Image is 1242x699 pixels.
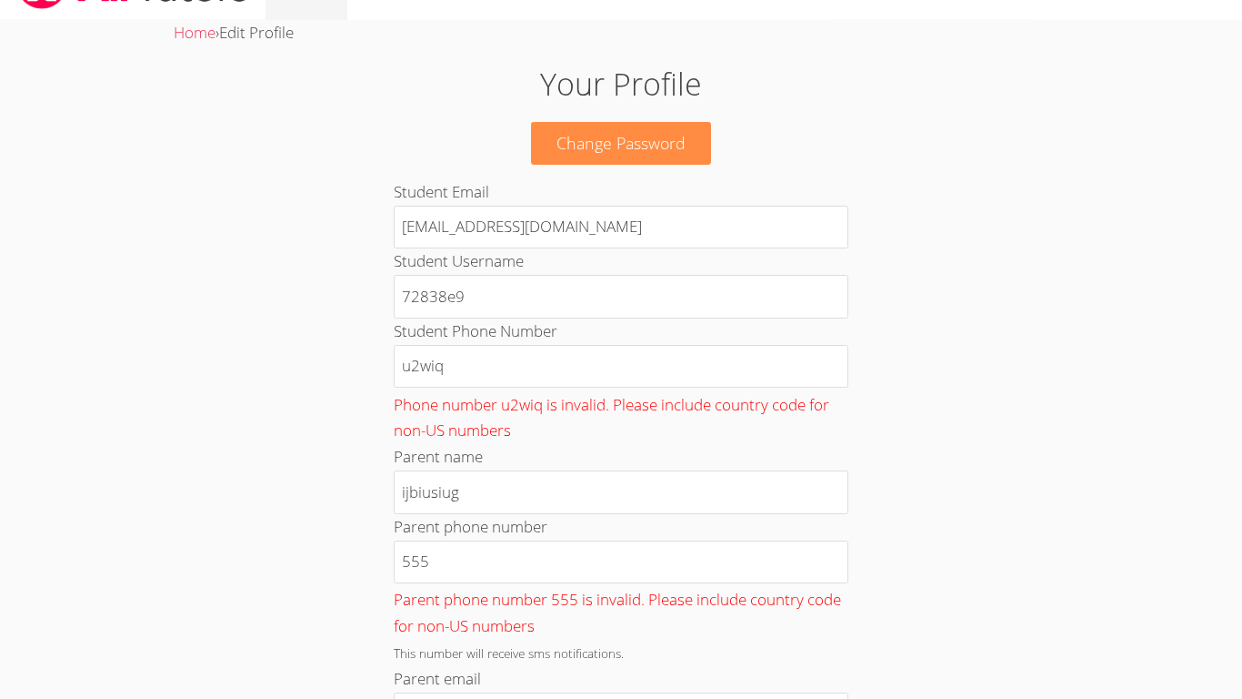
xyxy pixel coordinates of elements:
label: Parent name [394,446,483,467]
label: Student Username [394,250,524,271]
a: Home [174,22,215,43]
h1: Your Profile [285,61,957,107]
a: Change Password [531,122,711,165]
small: This number will receive sms notifications. [394,644,624,662]
label: Student Email [394,181,489,202]
div: Phone number u2wiq is invalid. Please include country code for non-US numbers [394,388,848,444]
label: Student Phone Number [394,320,557,341]
div: Parent phone number 555 is invalid. Please include country code for non-US numbers [394,583,848,640]
span: Edit Profile [219,22,294,43]
label: Parent email [394,668,481,689]
div: › [174,20,1068,46]
label: Parent phone number [394,516,547,537]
